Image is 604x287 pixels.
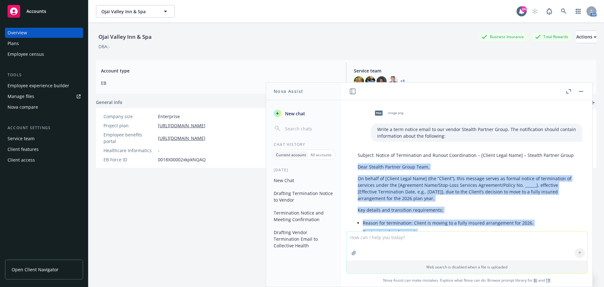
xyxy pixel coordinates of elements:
div: EB Force ID [103,156,155,163]
div: Chat History [266,142,341,147]
div: Nova compare [8,102,38,112]
span: Accounts [26,9,46,14]
div: Employee benefits portal [103,131,155,145]
p: Write a term notice email to our vendor Stealth Partner Group. The notification should contain in... [377,126,576,139]
span: General info [96,99,122,106]
button: Drafting Vendor Termination Email to Collective Health [271,227,336,251]
a: Client features [5,144,83,154]
a: Search [557,5,570,18]
div: Project plan [103,122,155,129]
span: Ojai Valley Inn & Spa [101,8,156,15]
div: Employee census [8,49,44,59]
a: Overview [5,28,83,38]
button: New chat [271,108,336,119]
a: Accounts [5,3,83,20]
span: Open Client Navigator [12,266,59,273]
a: +1 [400,79,405,83]
img: photo [377,76,387,86]
a: BI [534,278,537,283]
a: Report a Bug [543,5,556,18]
div: 24 [521,6,527,12]
p: Current account [276,152,306,158]
div: Total Rewards [532,33,571,41]
p: All accounts [310,152,332,158]
span: New chat [284,110,305,117]
img: photo [365,76,375,86]
button: Drafting Termination Notice to Vendor [271,188,336,205]
a: [URL][DOMAIN_NAME] [158,135,205,141]
p: Web search is disabled when a file is uploaded [350,264,584,270]
span: - [158,147,159,154]
div: Client features [8,144,39,154]
p: On behalf of [Client Legal Name] (the “Client”), this message serves as formal notice of terminat... [358,175,576,202]
li: Contract end and runout: [363,227,576,252]
span: image.png [388,111,403,115]
div: [DATE] [266,167,341,173]
div: DBA: - [98,43,110,50]
img: photo [354,76,364,86]
div: Service team [8,134,35,144]
h1: Nova Assist [274,88,303,95]
a: [URL][DOMAIN_NAME] [158,122,205,129]
li: Reason for termination: Client is moving to a fully insured arrangement for 2026. [363,218,576,227]
a: Employee census [5,49,83,59]
a: Nova compare [5,102,83,112]
div: pngimage.png [371,105,405,121]
button: Actions [576,31,596,43]
div: Client access [8,155,35,165]
a: Manage files [5,91,83,101]
span: png [375,111,383,115]
span: Enterprise [158,113,180,120]
div: Tools [5,72,83,78]
div: Manage files [8,91,34,101]
p: Dear Stealth Partner Group Team, [358,164,576,170]
div: Plans [8,38,19,49]
a: Start snowing [528,5,541,18]
div: Employee experience builder [8,81,69,91]
button: Termination Notice and Meeting Confirmation [271,208,336,225]
div: Ojai Valley Inn & Spa [96,33,154,41]
a: Service team [5,134,83,144]
p: Key details and transition requirements: [358,207,576,213]
span: EB [101,80,338,86]
button: New Chat [271,175,336,186]
div: Business Insurance [478,33,527,41]
div: Healthcare Informatics [103,147,155,154]
a: Client access [5,155,83,165]
span: Nova Assist can make mistakes. Explore what Nova can do: Browse prompt library for and [344,274,590,287]
a: TR [546,278,551,283]
span: Account type [101,67,338,74]
button: Ojai Valley Inn & Spa [96,5,175,18]
div: Company size [103,113,155,120]
p: Subject: Notice of Termination and Runout Coordination – [Client Legal Name] – Stealth Partner Group [358,152,576,158]
a: add [589,99,596,106]
div: Overview [8,28,27,38]
div: Account settings [5,125,83,131]
a: Plans [5,38,83,49]
span: 0018X00002xkpkNQAQ [158,156,206,163]
a: Employee experience builder [5,81,83,91]
a: Switch app [572,5,584,18]
span: Service team [354,67,591,74]
input: Search chats [284,124,334,133]
img: photo [388,76,398,86]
